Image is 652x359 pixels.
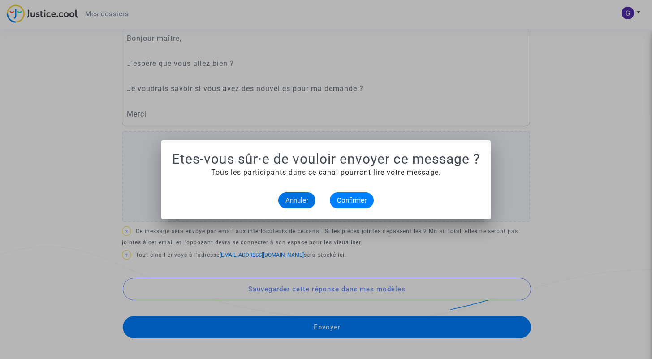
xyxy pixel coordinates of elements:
span: Tous les participants dans ce canal pourront lire votre message. [211,168,441,177]
button: Confirmer [330,192,374,208]
span: Confirmer [337,196,367,204]
span: Annuler [285,196,308,204]
h1: Etes-vous sûr·e de vouloir envoyer ce message ? [172,151,480,167]
button: Annuler [278,192,315,208]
